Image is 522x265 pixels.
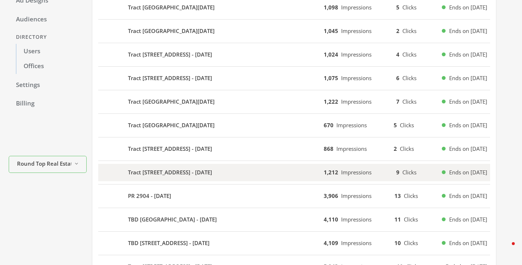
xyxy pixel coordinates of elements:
b: 1,098 [324,4,338,11]
span: Ends on [DATE] [449,168,487,177]
button: Tract [STREET_ADDRESS] - [DATE]1,075Impressions6ClicksEnds on [DATE] [98,70,490,87]
button: Tract [STREET_ADDRESS] - [DATE]868Impressions2ClicksEnds on [DATE] [98,140,490,158]
b: 6 [396,74,399,82]
b: 868 [324,145,333,152]
button: TBD [GEOGRAPHIC_DATA] - [DATE]4,110Impressions11ClicksEnds on [DATE] [98,211,490,228]
b: Tract [STREET_ADDRESS] - [DATE] [128,50,212,59]
b: Tract [GEOGRAPHIC_DATA][DATE] [128,98,215,106]
span: Clicks [402,4,417,11]
b: 1,222 [324,98,338,105]
span: Ends on [DATE] [449,3,487,12]
button: Tract [STREET_ADDRESS] - [DATE]1,212Impressions9ClicksEnds on [DATE] [98,164,490,181]
b: Tract [GEOGRAPHIC_DATA][DATE] [128,27,215,35]
span: Ends on [DATE] [449,50,487,59]
span: Clicks [404,216,418,223]
span: Clicks [402,169,417,176]
b: 7 [396,98,399,105]
button: TBD [STREET_ADDRESS] - [DATE]4,109Impressions10ClicksEnds on [DATE] [98,235,490,252]
a: Audiences [9,12,87,27]
a: Billing [9,96,87,111]
a: Users [16,44,87,59]
span: Impressions [341,51,372,58]
b: 13 [394,192,401,199]
span: Impressions [341,216,372,223]
span: Impressions [341,27,372,34]
span: Clicks [402,98,417,105]
span: Clicks [404,192,418,199]
b: Tract [STREET_ADDRESS] - [DATE] [128,145,212,153]
b: 670 [324,121,333,129]
span: Impressions [341,74,372,82]
a: Offices [16,59,87,74]
span: Impressions [341,169,372,176]
b: 5 [394,121,397,129]
span: Ends on [DATE] [449,192,487,200]
span: Clicks [402,27,417,34]
b: 10 [394,239,401,247]
span: Clicks [402,51,417,58]
span: Round Top Real Estate [17,160,71,168]
b: 4,110 [324,216,338,223]
b: TBD [GEOGRAPHIC_DATA] - [DATE] [128,215,217,224]
b: 3,906 [324,192,338,199]
span: Clicks [402,74,417,82]
b: 11 [394,216,401,223]
span: Impressions [341,98,372,105]
b: Tract [GEOGRAPHIC_DATA][DATE] [128,3,215,12]
b: Tract [STREET_ADDRESS] - [DATE] [128,74,212,82]
b: 4 [396,51,399,58]
b: 2 [396,27,399,34]
span: Ends on [DATE] [449,98,487,106]
b: 9 [396,169,399,176]
b: 1,075 [324,74,338,82]
span: Impressions [341,4,372,11]
b: 1,045 [324,27,338,34]
span: Impressions [336,145,367,152]
span: Ends on [DATE] [449,239,487,247]
a: Settings [9,78,87,93]
b: Tract [STREET_ADDRESS] - [DATE] [128,168,212,177]
b: 5 [396,4,399,11]
span: Impressions [336,121,367,129]
button: Tract [STREET_ADDRESS] - [DATE]1,024Impressions4ClicksEnds on [DATE] [98,46,490,63]
span: Clicks [400,145,414,152]
iframe: Intercom live chat [497,240,515,258]
span: Impressions [341,239,372,247]
b: 4,109 [324,239,338,247]
span: Ends on [DATE] [449,145,487,153]
span: Clicks [400,121,414,129]
span: Clicks [404,239,418,247]
div: Directory [9,30,87,44]
button: Round Top Real Estate [9,156,87,173]
button: Tract [GEOGRAPHIC_DATA][DATE]670Impressions5ClicksEnds on [DATE] [98,117,490,134]
span: Ends on [DATE] [449,27,487,35]
span: Ends on [DATE] [449,121,487,129]
b: 1,212 [324,169,338,176]
b: PR 2904 - [DATE] [128,192,171,200]
button: Tract [GEOGRAPHIC_DATA][DATE]1,222Impressions7ClicksEnds on [DATE] [98,93,490,111]
b: Tract [GEOGRAPHIC_DATA][DATE] [128,121,215,129]
b: TBD [STREET_ADDRESS] - [DATE] [128,239,210,247]
span: Ends on [DATE] [449,74,487,82]
span: Impressions [341,192,372,199]
span: Ends on [DATE] [449,215,487,224]
button: Tract [GEOGRAPHIC_DATA][DATE]1,045Impressions2ClicksEnds on [DATE] [98,22,490,40]
b: 1,024 [324,51,338,58]
button: PR 2904 - [DATE]3,906Impressions13ClicksEnds on [DATE] [98,187,490,205]
b: 2 [394,145,397,152]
